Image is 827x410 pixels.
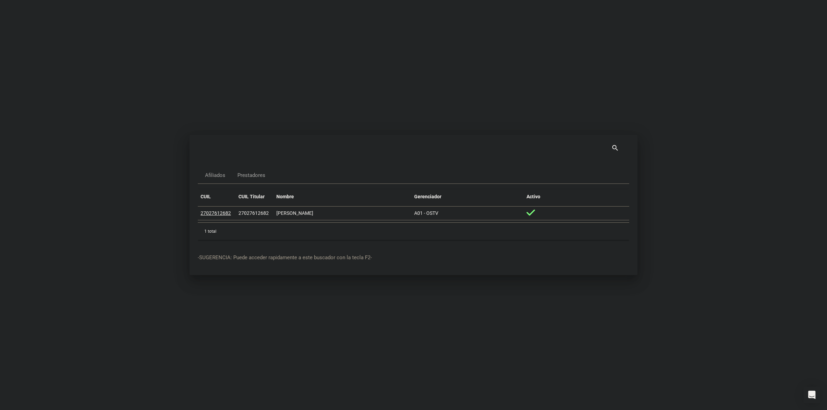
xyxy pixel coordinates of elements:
div: [PERSON_NAME] [276,209,409,217]
span: 27027612682 [238,210,269,216]
datatable-header-cell: Gerenciador [411,189,524,204]
span: CUIL [201,194,211,199]
mat-icon: search [611,143,619,151]
span: Nombre [276,194,294,199]
div: Afiliados [205,171,225,179]
span: A01 - OSTV [414,210,438,216]
datatable-header-cell: CUIL Titular [236,189,274,204]
span: Activo [527,194,540,199]
span: Gerenciador [414,194,441,199]
div: Prestadores [237,171,265,179]
p: -SUGERENCIA: Puede acceder rapidamente a este buscador con la tecla F2- [198,254,629,262]
span: 27027612682 [201,210,231,216]
span: CUIL Titular [238,194,265,199]
div: 1 total [198,223,629,240]
datatable-header-cell: Nombre [274,189,411,204]
datatable-header-cell: CUIL [198,189,236,204]
datatable-header-cell: Activo [524,189,629,204]
div: Open Intercom Messenger [804,387,820,403]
